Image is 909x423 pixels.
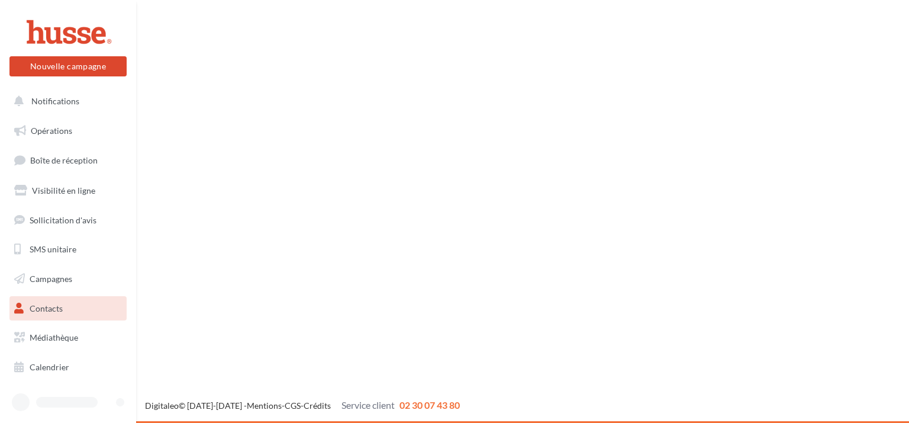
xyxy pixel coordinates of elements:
[7,89,124,114] button: Notifications
[30,155,98,165] span: Boîte de réception
[32,185,95,196] span: Visibilité en ligne
[7,296,129,321] a: Contacts
[341,399,395,411] span: Service client
[7,118,129,143] a: Opérations
[7,208,129,233] a: Sollicitation d'avis
[30,214,96,225] span: Sollicitation d'avis
[30,332,78,342] span: Médiathèque
[304,400,331,411] a: Crédits
[31,126,72,136] span: Opérations
[247,400,282,411] a: Mentions
[145,400,460,411] span: © [DATE]-[DATE] - - -
[7,148,129,173] a: Boîte de réception
[7,267,129,291] a: Campagnes
[7,178,129,203] a: Visibilité en ligne
[399,399,460,411] span: 02 30 07 43 80
[30,244,76,254] span: SMS unitaire
[145,400,179,411] a: Digitaleo
[7,355,129,380] a: Calendrier
[7,237,129,262] a: SMS unitaire
[7,325,129,350] a: Médiathèque
[30,303,63,313] span: Contacts
[31,96,79,106] span: Notifications
[30,362,69,372] span: Calendrier
[30,274,72,284] span: Campagnes
[285,400,301,411] a: CGS
[9,56,127,76] button: Nouvelle campagne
